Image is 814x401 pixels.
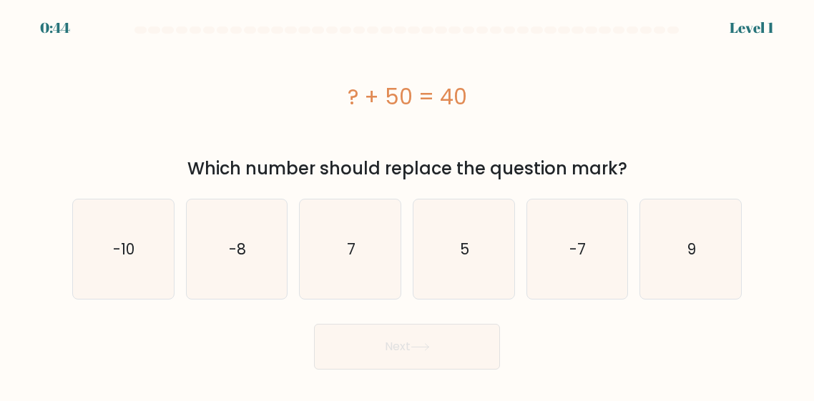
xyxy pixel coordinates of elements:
text: -10 [113,239,135,259]
div: Level 1 [730,17,774,39]
div: Which number should replace the question mark? [81,156,733,182]
text: 7 [347,239,355,259]
text: 9 [687,239,696,259]
text: -7 [570,239,587,259]
div: 0:44 [40,17,70,39]
button: Next [314,324,500,370]
text: 5 [460,239,469,259]
text: -8 [229,239,246,259]
div: ? + 50 = 40 [72,81,742,113]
